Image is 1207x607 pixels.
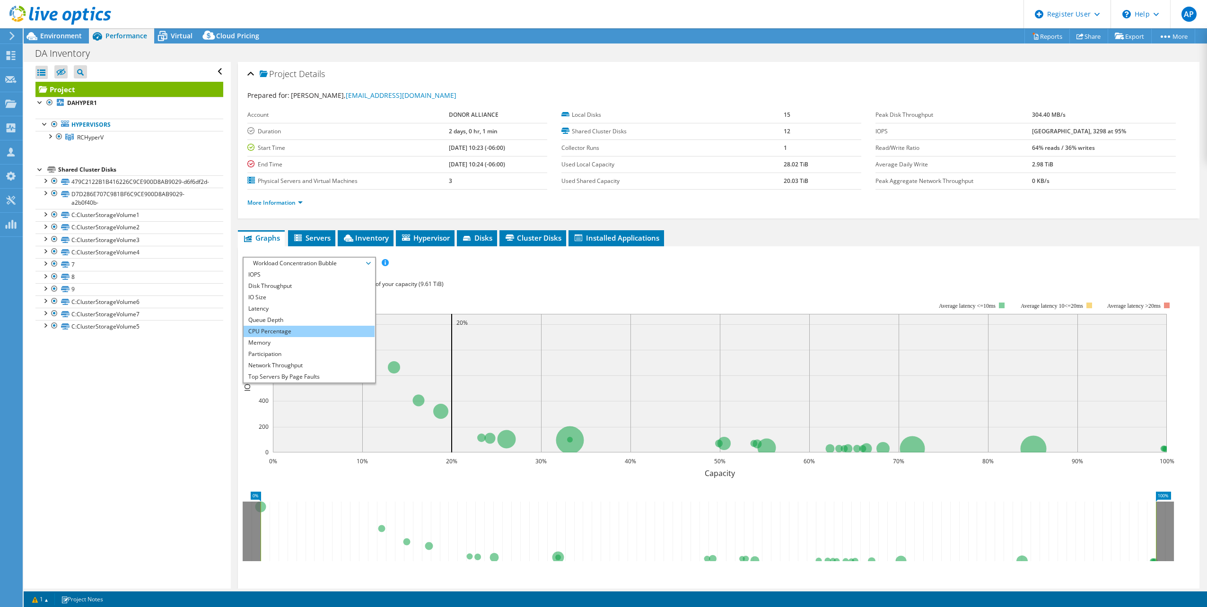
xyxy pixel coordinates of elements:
span: Hypervisor [401,233,450,243]
text: 30% [535,457,547,465]
label: Account [247,110,449,120]
label: IOPS [875,127,1032,136]
text: 10% [357,457,368,465]
label: Read/Write Ratio [875,143,1032,153]
b: 3 [449,177,452,185]
span: Cloud Pricing [216,31,259,40]
a: C:ClusterStorageVolume7 [35,308,223,320]
a: More [1151,29,1195,43]
a: C:ClusterStorageVolume1 [35,209,223,221]
a: D7D286E707C981BF6C9CE900D8AB9029-a2b0f40b- [35,188,223,208]
label: Peak Aggregate Network Throughput [875,176,1032,186]
a: RCHyperV [35,131,223,143]
text: 50% [714,457,726,465]
b: 2 days, 0 hr, 1 min [449,127,498,135]
span: Servers [293,233,331,243]
label: End Time [247,160,449,169]
b: 28.02 TiB [784,160,808,168]
text: 40% [625,457,636,465]
a: Reports [1024,29,1070,43]
a: [EMAIL_ADDRESS][DOMAIN_NAME] [346,91,456,100]
label: Used Local Capacity [561,160,783,169]
b: [DATE] 10:23 (-06:00) [449,144,505,152]
text: 60% [804,457,815,465]
text: 20% [446,457,457,465]
a: C:ClusterStorageVolume3 [35,234,223,246]
text: Capacity [705,468,735,478]
text: 90% [1072,457,1083,465]
b: 304.40 MB/s [1032,111,1066,119]
a: DAHYPER1 [35,97,223,109]
a: Project [35,82,223,97]
a: Hypervisors [35,119,223,131]
span: Inventory [342,233,389,243]
b: 12 [784,127,790,135]
li: Participation [244,348,375,360]
text: 20% [456,319,468,327]
li: Top Servers By Page Faults [244,371,375,382]
label: Shared Cluster Disks [561,127,783,136]
span: Environment [40,31,82,40]
label: Duration [247,127,449,136]
text: 200 [259,423,269,431]
span: Cluster Disks [504,233,561,243]
text: 400 [259,397,269,405]
b: 20.03 TiB [784,177,808,185]
a: More Information [247,199,303,207]
tspan: Average latency <=10ms [939,303,996,309]
text: 80% [982,457,994,465]
a: Share [1069,29,1108,43]
li: Disk Throughput [244,280,375,292]
a: 1 [26,593,55,605]
li: CPU Percentage [244,326,375,337]
label: Start Time [247,143,449,153]
li: IO Size [244,292,375,303]
label: Peak Disk Throughput [875,110,1032,120]
b: [DATE] 10:24 (-06:00) [449,160,505,168]
span: Installed Applications [573,233,659,243]
span: [PERSON_NAME], [291,91,456,100]
text: Average latency >20ms [1107,303,1161,309]
b: 15 [784,111,790,119]
span: Disks [462,233,492,243]
a: 479C2122B1B416226C9CE900D8AB9029-d6f6df2d- [35,175,223,188]
li: Queue Depth [244,314,375,326]
b: 64% reads / 36% writes [1032,144,1095,152]
h1: DA Inventory [31,48,105,59]
text: 70% [893,457,904,465]
div: Shared Cluster Disks [58,164,223,175]
span: Project [260,69,297,79]
label: Local Disks [561,110,783,120]
li: IOPS [244,269,375,280]
span: Workload Concentration Bubble [248,258,370,269]
b: DAHYPER1 [67,99,97,107]
text: IOPS [242,375,253,391]
span: Details [299,68,325,79]
span: Virtual [171,31,192,40]
span: RCHyperV [77,133,104,141]
text: 0% [269,457,277,465]
a: C:ClusterStorageVolume5 [35,320,223,332]
a: 7 [35,258,223,270]
span: Graphs [243,233,280,243]
b: 2.98 TiB [1032,160,1053,168]
a: 9 [35,283,223,295]
span: AP [1181,7,1197,22]
a: C:ClusterStorageVolume2 [35,221,223,234]
a: C:ClusterStorageVolume4 [35,246,223,258]
label: Physical Servers and Virtual Machines [247,176,449,186]
li: Latency [244,303,375,314]
b: 1 [784,144,787,152]
a: 8 [35,271,223,283]
label: Prepared for: [247,91,289,100]
svg: \n [1122,10,1131,18]
li: Network Throughput [244,360,375,371]
label: Collector Runs [561,143,783,153]
a: Project Notes [54,593,110,605]
span: Performance [105,31,147,40]
tspan: Average latency 10<=20ms [1021,303,1083,309]
text: 100% [1159,457,1174,465]
a: Export [1108,29,1152,43]
text: 0 [265,448,269,456]
li: Memory [244,337,375,348]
